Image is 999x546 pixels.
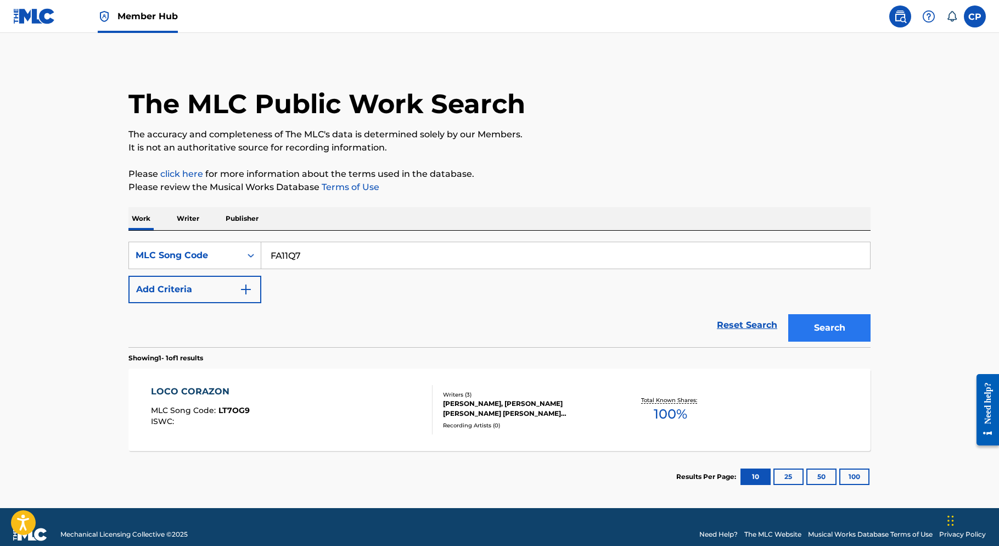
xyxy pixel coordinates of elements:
p: Publisher [222,207,262,230]
div: Drag [947,504,954,537]
iframe: Chat Widget [944,493,999,546]
iframe: Resource Center [968,366,999,454]
span: Mechanical Licensing Collective © 2025 [60,530,188,539]
div: Help [918,5,940,27]
img: MLC Logo [13,8,55,24]
div: [PERSON_NAME], [PERSON_NAME] [PERSON_NAME] [PERSON_NAME] [PERSON_NAME] [443,399,609,419]
div: LOCO CORAZON [151,385,250,398]
img: help [922,10,935,23]
p: Showing 1 - 1 of 1 results [128,353,203,363]
a: The MLC Website [744,530,801,539]
p: Please for more information about the terms used in the database. [128,168,871,181]
div: Writers ( 3 ) [443,391,609,399]
div: MLC Song Code [136,249,234,262]
img: 9d2ae6d4665cec9f34b9.svg [239,283,252,296]
img: search [894,10,907,23]
button: 100 [839,469,869,485]
img: Top Rightsholder [98,10,111,23]
p: It is not an authoritative source for recording information. [128,141,871,154]
p: Results Per Page: [676,472,739,482]
p: Writer [173,207,203,230]
div: Notifications [946,11,957,22]
p: Please review the Musical Works Database [128,181,871,194]
div: User Menu [964,5,986,27]
a: Reset Search [711,313,783,337]
a: Need Help? [699,530,738,539]
button: 25 [773,469,804,485]
span: LT7OG9 [218,405,250,415]
p: Work [128,207,154,230]
form: Search Form [128,242,871,347]
span: 100 % [654,404,687,424]
button: 50 [806,469,837,485]
a: Public Search [889,5,911,27]
span: ISWC : [151,416,177,426]
img: logo [13,528,47,541]
p: The accuracy and completeness of The MLC's data is determined solely by our Members. [128,128,871,141]
button: 10 [740,469,771,485]
a: click here [160,169,203,179]
span: MLC Song Code : [151,405,218,415]
h1: The MLC Public Work Search [128,87,525,120]
a: LOCO CORAZONMLC Song Code:LT7OG9ISWC:Writers (3)[PERSON_NAME], [PERSON_NAME] [PERSON_NAME] [PERSO... [128,369,871,451]
span: Member Hub [117,10,178,23]
div: Recording Artists ( 0 ) [443,421,609,430]
a: Terms of Use [319,182,379,192]
button: Add Criteria [128,276,261,303]
button: Search [788,314,871,342]
a: Privacy Policy [939,530,986,539]
p: Total Known Shares: [641,396,700,404]
a: Musical Works Database Terms of Use [808,530,933,539]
